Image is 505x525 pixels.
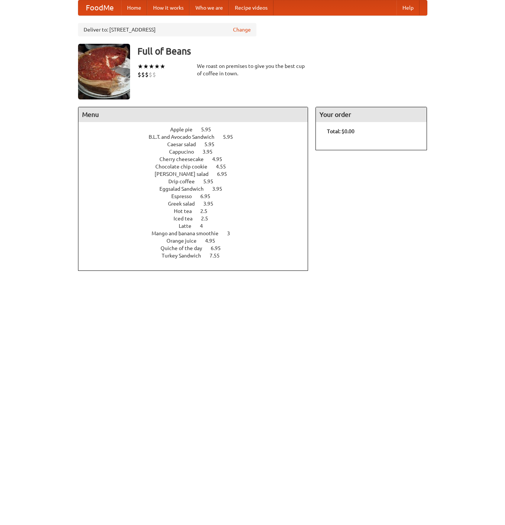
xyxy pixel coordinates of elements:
img: angular.jpg [78,44,130,99]
li: ★ [143,62,149,70]
a: Recipe videos [229,0,273,15]
a: Cappucino 3.95 [169,149,226,155]
h4: Your order [316,107,427,122]
a: Greek salad 3.95 [168,201,227,207]
span: Turkey Sandwich [162,253,208,259]
a: Iced tea 2.5 [174,216,222,222]
span: 7.55 [210,253,227,259]
a: [PERSON_NAME] salad 6.95 [155,171,241,177]
span: Hot tea [174,208,199,214]
span: Eggsalad Sandwich [159,186,211,192]
span: 3 [227,230,237,236]
li: ★ [137,62,143,70]
span: [PERSON_NAME] salad [155,171,216,177]
span: Greek salad [168,201,202,207]
span: 2.5 [200,208,215,214]
a: Orange juice 4.95 [166,238,229,244]
span: 6.95 [217,171,234,177]
a: Latte 4 [179,223,217,229]
a: Drip coffee 5.95 [168,178,227,184]
a: B.L.T. and Avocado Sandwich 5.95 [149,134,247,140]
span: Latte [179,223,199,229]
a: How it works [147,0,190,15]
span: Drip coffee [168,178,202,184]
a: Hot tea 2.5 [174,208,221,214]
span: 6.95 [200,193,218,199]
a: Mango and banana smoothie 3 [152,230,244,236]
span: 4.95 [212,156,230,162]
span: Mango and banana smoothie [152,230,226,236]
li: $ [152,70,156,79]
span: Quiche of the day [161,245,210,251]
span: 6.95 [211,245,228,251]
span: Apple pie [170,127,200,132]
span: Cappucino [169,149,201,155]
li: $ [145,70,149,79]
li: ★ [149,62,154,70]
h3: Full of Beans [137,44,427,59]
li: $ [141,70,145,79]
span: Chocolate chip cookie [155,164,215,170]
span: 5.95 [204,141,222,147]
a: Espresso 6.95 [171,193,224,199]
span: 5.95 [203,178,221,184]
span: B.L.T. and Avocado Sandwich [149,134,222,140]
span: Orange juice [166,238,204,244]
span: 4.55 [216,164,233,170]
span: 5.95 [223,134,240,140]
span: 3.95 [212,186,230,192]
span: 4.95 [205,238,223,244]
span: 3.95 [203,201,221,207]
a: Help [396,0,420,15]
a: Quiche of the day 6.95 [161,245,234,251]
li: ★ [160,62,165,70]
li: $ [149,70,152,79]
a: Home [121,0,147,15]
div: Deliver to: [STREET_ADDRESS] [78,23,256,36]
a: FoodMe [78,0,121,15]
span: 5.95 [201,127,218,132]
a: Eggsalad Sandwich 3.95 [159,186,236,192]
a: Turkey Sandwich 7.55 [162,253,233,259]
a: Chocolate chip cookie 4.55 [155,164,240,170]
span: Caesar salad [167,141,203,147]
span: 3.95 [203,149,220,155]
span: Cherry cheesecake [159,156,211,162]
li: $ [137,70,141,79]
span: 4 [200,223,210,229]
b: Total: $0.00 [327,128,355,134]
a: Caesar salad 5.95 [167,141,228,147]
li: ★ [154,62,160,70]
div: We roast on premises to give you the best cup of coffee in town. [197,62,308,77]
span: Espresso [171,193,199,199]
a: Apple pie 5.95 [170,127,225,132]
a: Change [233,26,251,33]
a: Cherry cheesecake 4.95 [159,156,236,162]
span: 2.5 [201,216,216,222]
h4: Menu [78,107,308,122]
span: Iced tea [174,216,200,222]
a: Who we are [190,0,229,15]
